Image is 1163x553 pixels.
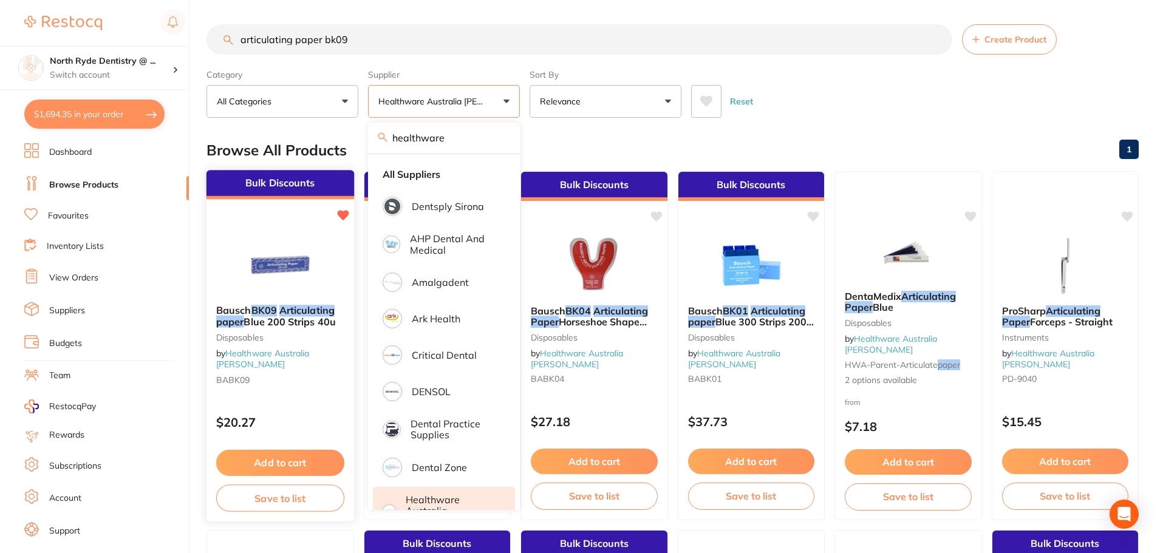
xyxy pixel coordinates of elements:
[24,16,102,30] img: Restocq Logo
[50,69,172,81] p: Switch account
[530,85,681,118] button: Relevance
[384,237,398,251] img: AHP Dental and Medical
[206,142,347,159] h2: Browse All Products
[406,494,499,528] p: Healthware Australia [PERSON_NAME]
[240,234,320,295] img: Bausch BK09 Articulating paper Blue 200 Strips 40u
[216,348,310,370] a: Healthware Australia [PERSON_NAME]
[688,483,815,509] button: Save to list
[206,69,358,80] label: Category
[845,398,861,407] span: from
[206,24,952,55] input: Search Products
[845,301,873,313] em: Paper
[845,375,972,387] span: 2 options available
[244,316,335,328] span: Blue 200 Strips 40u
[217,95,276,107] p: All Categories
[384,274,400,290] img: Amalgadent
[540,95,585,107] p: Relevance
[688,316,715,328] em: paper
[378,95,489,107] p: Healthware Australia [PERSON_NAME]
[688,449,815,474] button: Add to cart
[24,399,39,413] img: RestocqPay
[1046,305,1100,317] em: Articulating
[1002,305,1129,328] b: ProSharp Articulating Paper Forceps - Straight
[206,170,354,199] div: Bulk Discounts
[688,316,814,339] span: Blue 300 Strips 200u with Dispenser
[873,301,893,313] span: Blue
[688,373,721,384] span: BABK01
[384,422,399,437] img: Dental Practice Supplies
[531,316,647,339] span: Horseshoe Shape Red 200u 50 Sheets
[384,460,400,475] img: Dental Zone
[554,235,633,296] img: Bausch BK04 Articulating Paper Horseshoe Shape Red 200u 50 Sheets
[412,277,469,288] p: Amalgadent
[565,305,591,317] em: BK04
[1002,373,1037,384] span: PD-9040
[251,304,277,316] em: BK09
[1026,235,1105,296] img: ProSharp Articulating Paper Forceps - Straight
[688,305,723,317] span: Bausch
[49,460,101,472] a: Subscriptions
[531,305,658,328] b: Bausch BK04 Articulating Paper Horseshoe Shape Red 200u 50 Sheets
[530,69,681,80] label: Sort By
[216,415,344,429] p: $20.27
[751,305,805,317] em: Articulating
[206,85,358,118] button: All Categories
[384,347,400,363] img: Critical Dental
[723,305,748,317] em: BK01
[1002,449,1129,474] button: Add to cart
[868,220,947,281] img: DentaMedix Articulating Paper Blue
[368,85,520,118] button: Healthware Australia [PERSON_NAME]
[216,374,250,385] span: BABK09
[368,69,520,80] label: Supplier
[49,179,118,191] a: Browse Products
[726,85,757,118] button: Reset
[531,373,564,384] span: BABK04
[531,348,623,370] span: by
[216,305,344,327] b: Bausch BK09 Articulating paper Blue 200 Strips 40u
[845,291,972,313] b: DentaMedix Articulating Paper Blue
[49,525,80,537] a: Support
[1110,500,1139,529] div: Open Intercom Messenger
[48,210,89,222] a: Favourites
[845,359,938,370] span: HWA-parent-articulate
[901,290,956,302] em: Articulating
[688,305,815,328] b: Bausch BK01 Articulating paper Blue 300 Strips 200u with Dispenser
[216,450,344,476] button: Add to cart
[49,338,82,350] a: Budgets
[1002,305,1046,317] span: ProSharp
[521,172,667,201] div: Bulk Discounts
[384,506,394,516] img: Healthware Australia Ridley
[368,123,520,153] input: Search supplier
[412,201,484,212] p: Dentsply Sirona
[50,55,172,67] h4: North Ryde Dentistry @ Macquarie Park
[531,415,658,429] p: $27.18
[49,429,84,441] a: Rewards
[962,24,1057,55] button: Create Product
[364,172,511,201] div: Bulk Discounts
[845,419,972,433] p: $7.18
[1002,415,1129,429] p: $15.45
[49,272,98,284] a: View Orders
[593,305,648,317] em: Articulating
[47,240,104,253] a: Inventory Lists
[49,305,85,317] a: Suppliers
[412,462,467,473] p: Dental Zone
[531,316,559,328] em: Paper
[845,449,972,475] button: Add to cart
[531,333,658,342] small: Disposables
[216,316,244,328] em: paper
[412,313,460,324] p: Ark Health
[1002,348,1094,370] a: Healthware Australia [PERSON_NAME]
[845,290,901,302] span: DentaMedix
[688,348,780,370] span: by
[279,304,335,316] em: Articulating
[24,399,96,413] a: RestocqPay
[531,348,623,370] a: Healthware Australia [PERSON_NAME]
[1002,333,1129,342] small: Instruments
[49,146,92,158] a: Dashboard
[938,359,960,370] em: paper
[49,492,81,504] a: Account
[531,449,658,474] button: Add to cart
[845,318,972,328] small: Disposables
[412,386,451,397] p: DENSOL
